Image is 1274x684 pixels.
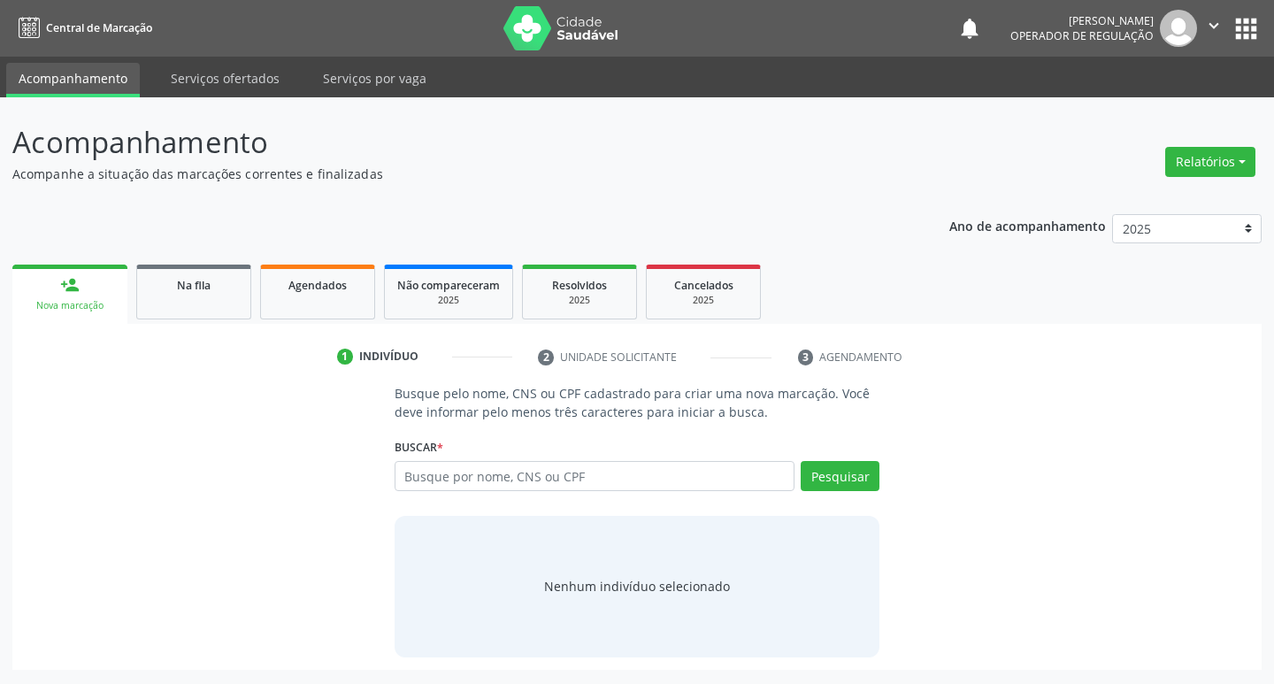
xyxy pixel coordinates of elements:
[337,349,353,365] div: 1
[801,461,879,491] button: Pesquisar
[397,294,500,307] div: 2025
[12,165,886,183] p: Acompanhe a situação das marcações correntes e finalizadas
[12,13,152,42] a: Central de Marcação
[1204,16,1224,35] i: 
[397,278,500,293] span: Não compareceram
[544,577,730,596] div: Nenhum indivíduo selecionado
[177,278,211,293] span: Na fila
[311,63,439,94] a: Serviços por vaga
[395,434,443,461] label: Buscar
[1160,10,1197,47] img: img
[674,278,733,293] span: Cancelados
[1197,10,1231,47] button: 
[1010,28,1154,43] span: Operador de regulação
[158,63,292,94] a: Serviços ofertados
[288,278,347,293] span: Agendados
[12,120,886,165] p: Acompanhamento
[1231,13,1262,44] button: apps
[535,294,624,307] div: 2025
[359,349,418,365] div: Indivíduo
[395,461,795,491] input: Busque por nome, CNS ou CPF
[957,16,982,41] button: notifications
[1165,147,1255,177] button: Relatórios
[395,384,880,421] p: Busque pelo nome, CNS ou CPF cadastrado para criar uma nova marcação. Você deve informar pelo men...
[552,278,607,293] span: Resolvidos
[25,299,115,312] div: Nova marcação
[1010,13,1154,28] div: [PERSON_NAME]
[949,214,1106,236] p: Ano de acompanhamento
[46,20,152,35] span: Central de Marcação
[6,63,140,97] a: Acompanhamento
[60,275,80,295] div: person_add
[659,294,748,307] div: 2025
